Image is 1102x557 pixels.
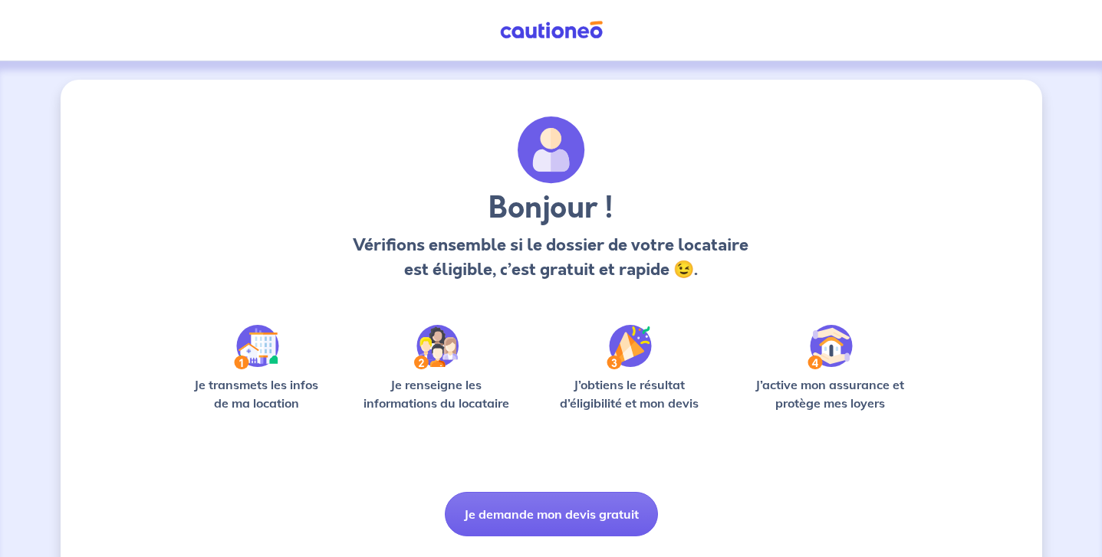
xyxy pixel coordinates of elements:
[607,325,652,369] img: /static/f3e743aab9439237c3e2196e4328bba9/Step-3.svg
[741,375,919,412] p: J’active mon assurance et protège mes loyers
[349,233,753,282] p: Vérifions ensemble si le dossier de votre locataire est éligible, c’est gratuit et rapide 😉.
[234,325,279,369] img: /static/90a569abe86eec82015bcaae536bd8e6/Step-1.svg
[808,325,853,369] img: /static/bfff1cf634d835d9112899e6a3df1a5d/Step-4.svg
[518,116,585,184] img: archivate
[543,375,716,412] p: J’obtiens le résultat d’éligibilité et mon devis
[354,375,519,412] p: Je renseigne les informations du locataire
[445,492,658,536] button: Je demande mon devis gratuit
[183,375,330,412] p: Je transmets les infos de ma location
[494,21,609,40] img: Cautioneo
[349,190,753,227] h3: Bonjour !
[414,325,459,369] img: /static/c0a346edaed446bb123850d2d04ad552/Step-2.svg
